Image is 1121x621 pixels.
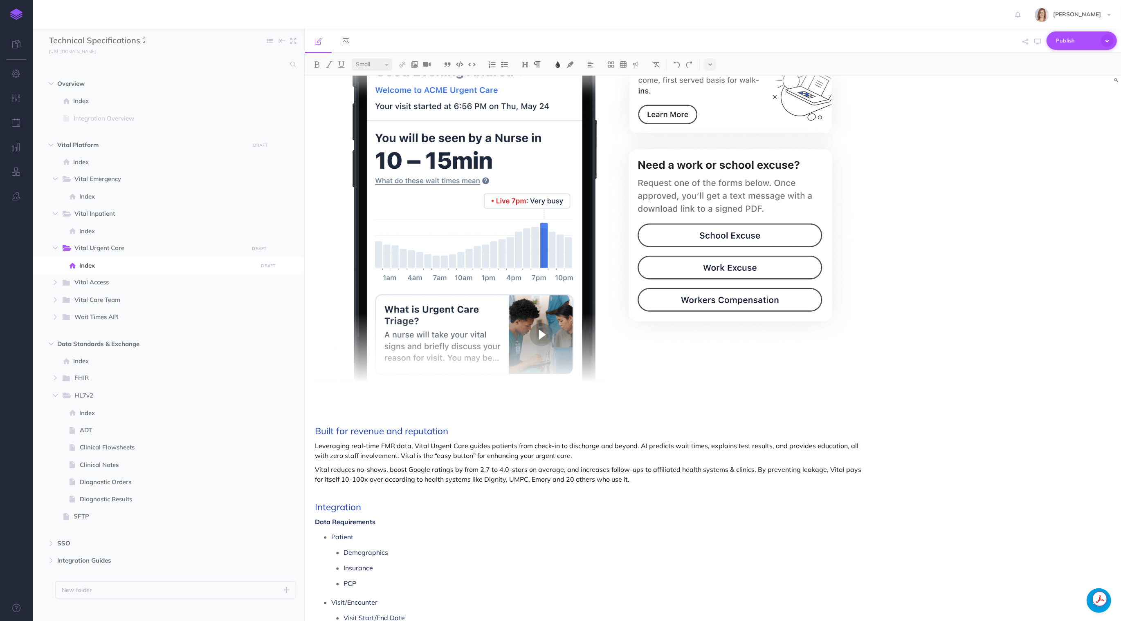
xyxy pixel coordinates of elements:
button: DRAFT [250,141,271,150]
span: SFTP [74,512,255,521]
span: Patient [331,533,353,541]
img: Undo [673,61,681,68]
img: Add image button [411,61,418,68]
p: Vital reduces no-shows, boost Google ratings by from 2.7 to 4.0-stars on average, and increases f... [315,465,866,484]
span: Integration Overview [74,114,255,123]
span: [PERSON_NAME] [1049,11,1105,18]
button: New folder [55,581,296,599]
img: Create table button [620,61,627,68]
small: DRAFT [261,263,276,268]
span: Vital Inpatient [74,209,243,219]
span: Demographics [344,548,388,556]
p: New folder [62,585,92,594]
small: DRAFT [253,143,267,148]
img: Paragraph button [534,61,541,68]
img: Italic button [326,61,333,68]
button: Publish [1047,31,1117,50]
img: Ordered list button [489,61,496,68]
span: FHIR [74,373,243,384]
span: HL7v2 [74,391,243,401]
span: Diagnostic Results [80,494,255,504]
input: Documentation Name [49,35,145,47]
span: PCP [344,579,356,587]
span: Index [73,157,255,167]
img: Callout dropdown menu button [632,61,639,68]
button: DRAFT [249,244,270,253]
span: Index [73,96,255,106]
button: DRAFT [258,261,279,270]
span: SSO [57,538,245,548]
a: [URL][DOMAIN_NAME] [33,47,104,55]
small: [URL][DOMAIN_NAME] [49,49,96,54]
span: Diagnostic Orders [80,477,255,487]
img: Unordered list button [501,61,508,68]
img: Headings dropdown button [521,61,529,68]
span: Index [79,226,255,236]
span: Visit/Encounter [331,598,377,606]
span: Publish [1056,34,1097,47]
img: Text background color button [566,61,574,68]
span: ADT [80,425,255,435]
img: Inline code button [468,61,476,67]
span: Integration Guides [57,556,245,565]
span: Vital Care Team [74,295,243,306]
span: Vital Emergency [74,174,243,185]
span: Wait Times API [74,312,243,323]
span: Data Standards & Exchange [57,339,245,349]
span: Integration [315,501,361,513]
img: Blockquote button [444,61,451,68]
img: Text color button [554,61,562,68]
span: Clinical Notes [80,460,255,470]
span: Built for revenue and reputation [315,425,448,437]
span: Index [79,192,255,201]
img: Code block button [456,61,463,67]
span: Insurance [344,564,373,572]
span: Index [73,356,255,366]
span: Vital Urgent Care [74,243,243,254]
span: Index [79,261,255,270]
a: Open chat [1087,588,1111,613]
img: logo-mark.svg [10,9,22,20]
span: Vital Access [74,277,243,288]
img: 80e56c4cd95d97013565149c583a4370.jpg [1035,8,1049,22]
img: Clear styles button [652,61,660,68]
span: Data Requirements [315,518,375,526]
small: DRAFT [252,246,266,251]
img: Alignment dropdown menu button [587,61,594,68]
p: Leveraging real-time EMR data, Vital Urgent Care guides patients from check-in to discharge and b... [315,441,866,460]
img: Add video button [423,61,431,68]
img: Bold button [313,61,321,68]
img: Redo [685,61,693,68]
img: Link button [399,61,406,68]
input: Search [49,57,285,72]
span: Index [79,408,255,418]
span: Vital Platform [57,140,245,150]
span: Clinical Flowsheets [80,442,255,452]
img: Underline button [338,61,345,68]
span: Overview [57,79,245,89]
